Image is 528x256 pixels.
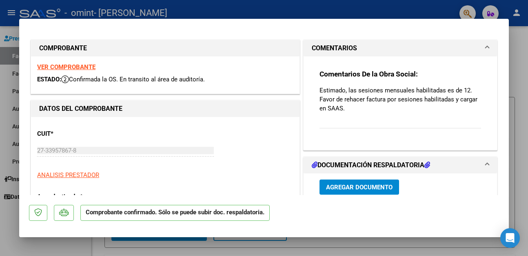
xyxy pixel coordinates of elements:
[319,86,481,113] p: Estimado, las sesiones mensuales habilitadas es de 12. Favor de rehacer factura por sesiones habi...
[37,171,99,179] span: ANALISIS PRESTADOR
[304,40,497,56] mat-expansion-panel-header: COMENTARIOS
[39,44,87,52] strong: COMPROBANTE
[500,228,520,248] div: Open Intercom Messenger
[39,105,122,112] strong: DATOS DEL COMPROBANTE
[37,76,61,83] span: ESTADO:
[312,43,357,53] h1: COMENTARIOS
[319,70,418,78] strong: Comentarios De la Obra Social:
[326,184,393,191] span: Agregar Documento
[80,205,270,221] p: Comprobante confirmado. Sólo se puede subir doc. respaldatoria.
[37,192,114,202] p: Area destinado *
[304,157,497,173] mat-expansion-panel-header: DOCUMENTACIÓN RESPALDATORIA
[312,160,430,170] h1: DOCUMENTACIÓN RESPALDATORIA
[319,180,399,195] button: Agregar Documento
[37,129,114,139] p: CUIT
[304,56,497,150] div: COMENTARIOS
[37,63,95,71] a: VER COMPROBANTE
[61,76,205,83] span: Confirmada la OS. En transito al área de auditoría.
